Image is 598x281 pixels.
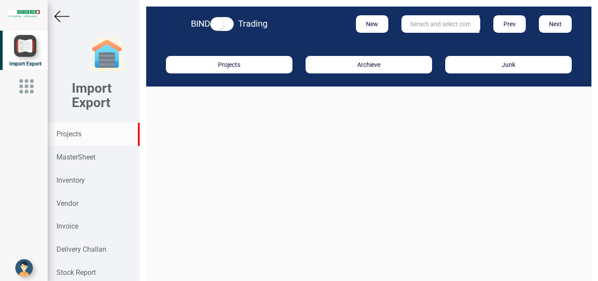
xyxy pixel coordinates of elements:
[9,61,42,67] span: Import Export
[56,176,85,184] strong: Inventory
[56,199,78,208] strong: Vendor
[445,56,572,73] button: Junk
[356,15,389,33] button: New
[191,18,210,29] strong: BIND
[306,56,432,73] button: Archieve
[56,245,106,253] strong: Delivery Challan
[72,80,112,110] b: Import Export
[56,153,95,161] strong: MasterSheet
[401,15,479,33] input: Serach and select comm_nr
[56,222,78,230] strong: Invoice
[56,268,96,277] strong: Stock Report
[56,130,81,138] strong: Projects
[166,56,292,73] button: Projects
[238,18,267,29] strong: Trading
[539,15,572,33] button: Next
[89,37,124,72] img: garage-closed.png
[493,15,526,33] button: Prev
